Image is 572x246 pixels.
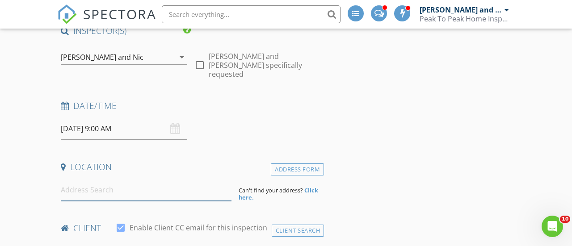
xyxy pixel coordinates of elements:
div: Address Form [271,163,324,175]
h4: Location [61,161,320,173]
input: Address Search [61,179,231,201]
img: The Best Home Inspection Software - Spectora [57,4,77,24]
div: [PERSON_NAME] and Nic [61,53,143,61]
i: arrow_drop_down [177,52,187,63]
a: SPECTORA [57,12,156,31]
label: Enable Client CC email for this inspection [130,223,267,232]
h4: Date/Time [61,100,320,112]
strong: Click here. [239,186,318,201]
span: Can't find your address? [239,186,303,194]
h4: client [61,222,320,234]
div: [PERSON_NAME] and Nic [420,5,502,14]
div: Client Search [272,225,324,237]
input: Search everything... [162,5,341,23]
div: Peak To Peak Home Inspections Inc. [420,14,509,23]
span: SPECTORA [83,4,156,23]
span: 10 [560,216,570,223]
label: [PERSON_NAME] and [PERSON_NAME] specifically requested [209,52,321,79]
input: Select date [61,118,187,140]
h4: INSPECTOR(S) [61,25,191,37]
iframe: Intercom live chat [542,216,563,237]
